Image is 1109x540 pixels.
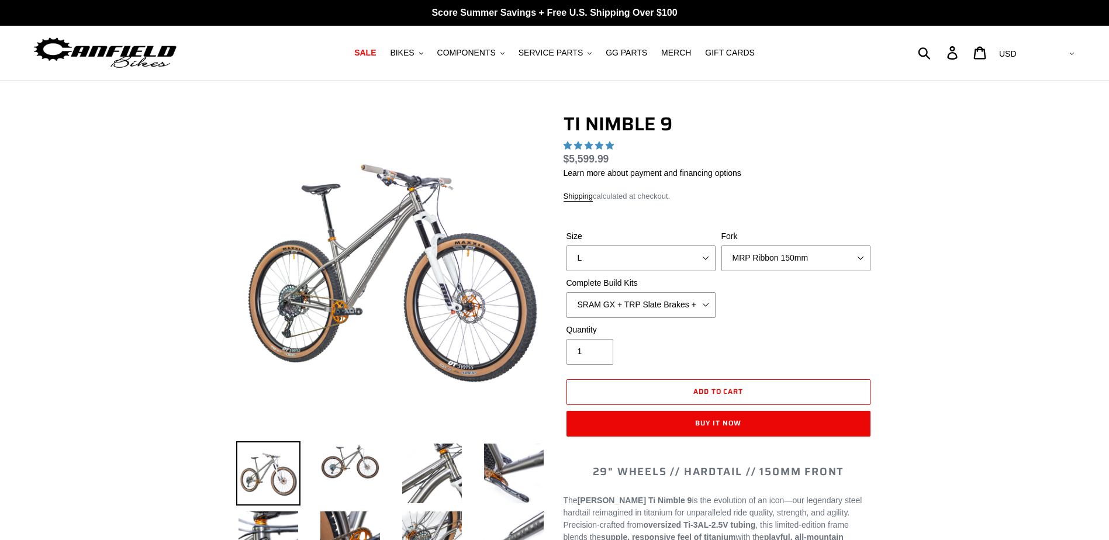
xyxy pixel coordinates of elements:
[693,386,744,397] span: Add to cart
[566,411,870,437] button: Buy it now
[437,48,496,58] span: COMPONENTS
[643,520,755,529] strong: oversized Ti-3AL-2.5V tubing
[566,277,716,289] label: Complete Build Kits
[348,45,382,61] a: SALE
[564,141,616,150] span: 4.90 stars
[384,45,429,61] button: BIKES
[593,463,844,480] span: 29" WHEELS // HARDTAIL // 150MM FRONT
[721,230,870,243] label: Fork
[400,441,464,506] img: Load image into Gallery viewer, TI NIMBLE 9
[513,45,597,61] button: SERVICE PARTS
[661,48,691,58] span: MERCH
[655,45,697,61] a: MERCH
[578,496,692,505] strong: [PERSON_NAME] Ti Nimble 9
[924,40,954,65] input: Search
[699,45,761,61] a: GIFT CARDS
[564,113,873,135] h1: TI NIMBLE 9
[566,230,716,243] label: Size
[564,191,873,202] div: calculated at checkout.
[318,441,382,482] img: Load image into Gallery viewer, TI NIMBLE 9
[482,441,546,506] img: Load image into Gallery viewer, TI NIMBLE 9
[600,45,653,61] a: GG PARTS
[390,48,414,58] span: BIKES
[564,153,609,165] span: $5,599.99
[564,168,741,178] a: Learn more about payment and financing options
[519,48,583,58] span: SERVICE PARTS
[32,34,178,71] img: Canfield Bikes
[566,324,716,336] label: Quantity
[431,45,510,61] button: COMPONENTS
[354,48,376,58] span: SALE
[606,48,647,58] span: GG PARTS
[566,379,870,405] button: Add to cart
[564,192,593,202] a: Shipping
[236,441,300,506] img: Load image into Gallery viewer, TI NIMBLE 9
[705,48,755,58] span: GIFT CARDS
